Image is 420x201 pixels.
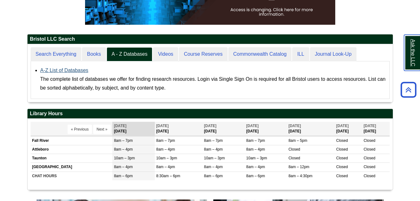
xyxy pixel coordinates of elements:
[82,47,106,61] a: Books
[288,124,301,128] span: [DATE]
[336,138,348,143] span: Closed
[287,122,335,136] th: [DATE]
[114,174,133,178] span: 8am – 6pm
[179,47,228,61] a: Course Reserves
[364,174,375,178] span: Closed
[204,147,223,152] span: 8am – 4pm
[112,122,154,136] th: [DATE]
[204,124,216,128] span: [DATE]
[153,47,178,61] a: Videos
[336,147,348,152] span: Closed
[364,165,375,169] span: Closed
[398,85,418,94] a: Back to Top
[68,125,92,134] button: « Previous
[31,145,113,154] td: Attleboro
[364,138,375,143] span: Closed
[335,122,362,136] th: [DATE]
[156,124,169,128] span: [DATE]
[364,147,375,152] span: Closed
[31,154,113,163] td: Taunton
[40,68,89,73] a: A-Z List of Databases
[114,147,133,152] span: 8am – 4pm
[156,147,175,152] span: 8am – 4pm
[246,156,267,160] span: 10am – 3pm
[310,47,357,61] a: Journal Look-Up
[114,138,133,143] span: 8am – 7pm
[288,156,300,160] span: Closed
[114,124,126,128] span: [DATE]
[288,147,300,152] span: Closed
[156,138,175,143] span: 8am – 7pm
[336,165,348,169] span: Closed
[93,125,111,134] button: Next »
[246,124,259,128] span: [DATE]
[364,124,376,128] span: [DATE]
[336,156,348,160] span: Closed
[336,124,349,128] span: [DATE]
[155,122,203,136] th: [DATE]
[288,165,309,169] span: 8am – 12pm
[31,47,82,61] a: Search Everything
[114,165,133,169] span: 8am – 4pm
[204,156,225,160] span: 10am – 3pm
[31,163,113,172] td: [GEOGRAPHIC_DATA]
[288,174,312,178] span: 8am – 4:30pm
[245,122,287,136] th: [DATE]
[288,138,307,143] span: 8am – 5pm
[246,174,265,178] span: 8am – 6pm
[204,138,223,143] span: 8am – 7pm
[28,34,393,44] h2: Bristol LLC Search
[31,172,113,180] td: CHAT HOURS
[246,138,265,143] span: 8am – 7pm
[336,174,348,178] span: Closed
[228,47,292,61] a: Commonwealth Catalog
[204,165,223,169] span: 8am – 4pm
[40,75,386,92] div: The complete list of databases we offer for finding research resources. Login via Single Sign On ...
[362,122,390,136] th: [DATE]
[114,156,135,160] span: 10am – 3pm
[156,174,180,178] span: 8:30am – 6pm
[246,165,265,169] span: 8am – 4pm
[156,165,175,169] span: 8am – 4pm
[202,122,245,136] th: [DATE]
[31,137,113,145] td: Fall River
[156,156,177,160] span: 10am – 3pm
[364,156,375,160] span: Closed
[107,47,153,61] a: A - Z Databases
[28,109,393,119] h2: Library Hours
[292,47,309,61] a: ILL
[246,147,265,152] span: 8am – 4pm
[204,174,223,178] span: 8am – 6pm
